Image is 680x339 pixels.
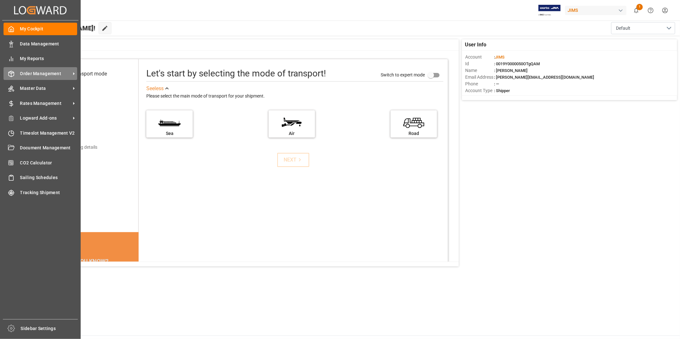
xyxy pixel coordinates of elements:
[565,4,629,16] button: JIMS
[4,186,77,199] a: Tracking Shipment
[36,255,139,268] div: DID YOU KNOW?
[277,153,309,167] button: NEXT
[146,67,326,80] div: Let's start by selecting the mode of transport!
[20,115,71,122] span: Logward Add-ons
[495,55,505,59] span: JIMS
[636,4,643,10] span: 1
[146,92,443,100] div: Please select the main mode of transport for your shipment.
[465,87,494,94] span: Account Type
[494,55,505,59] span: :
[629,3,644,18] button: show 1 new notifications
[20,160,77,166] span: CO2 Calculator
[465,67,494,74] span: Name
[644,3,658,18] button: Help Center
[538,5,561,16] img: Exertis%20JAM%20-%20Email%20Logo.jpg_1722504956.jpg
[272,130,312,137] div: Air
[494,88,510,93] span: : Shipper
[465,60,494,67] span: Id
[4,23,77,35] a: My Cockpit
[57,144,97,151] div: Add shipping details
[611,22,675,34] button: open menu
[494,82,499,86] span: : —
[146,85,164,92] div: See less
[20,70,71,77] span: Order Management
[20,145,77,151] span: Document Management
[616,25,630,32] span: Default
[20,41,77,47] span: Data Management
[20,100,71,107] span: Rates Management
[20,174,77,181] span: Sailing Schedules
[494,68,528,73] span: : [PERSON_NAME]
[394,130,434,137] div: Road
[21,325,78,332] span: Sidebar Settings
[465,41,487,49] span: User Info
[4,156,77,169] a: CO2 Calculator
[20,189,77,196] span: Tracking Shipment
[494,75,594,80] span: : [PERSON_NAME][EMAIL_ADDRESS][DOMAIN_NAME]
[20,130,77,137] span: Timeslot Management V2
[465,74,494,81] span: Email Address
[565,6,627,15] div: JIMS
[4,52,77,65] a: My Reports
[20,85,71,92] span: Master Data
[20,55,77,62] span: My Reports
[4,142,77,154] a: Document Management
[150,130,190,137] div: Sea
[27,22,95,34] span: Hello [PERSON_NAME]!
[284,156,303,164] div: NEXT
[4,127,77,139] a: Timeslot Management V2
[494,61,540,66] span: : 0019Y0000050OTgQAM
[57,70,107,78] div: Select transport mode
[4,37,77,50] a: Data Management
[4,171,77,184] a: Sailing Schedules
[465,54,494,60] span: Account
[20,26,77,32] span: My Cockpit
[381,72,425,77] span: Switch to expert mode
[465,81,494,87] span: Phone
